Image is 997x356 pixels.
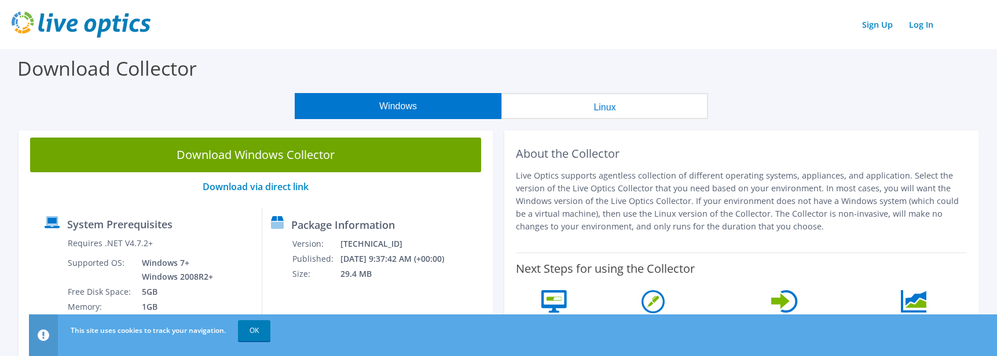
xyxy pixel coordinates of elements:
[30,138,481,172] a: Download Windows Collector
[516,147,967,161] h2: About the Collector
[68,238,153,249] label: Requires .NET V4.7.2+
[527,313,581,339] label: Unzip and run the .exe
[340,236,460,251] td: [TECHNICAL_ID]
[856,16,899,33] a: Sign Up
[516,262,695,276] label: Next Steps for using the Collector
[872,313,955,339] label: View your data within the project
[291,219,395,231] label: Package Information
[133,284,215,299] td: 5GB
[133,299,215,314] td: 1GB
[12,12,151,38] img: live_optics_svg.svg
[67,218,173,230] label: System Prerequisites
[340,251,460,266] td: [DATE] 9:37:42 AM (+00:00)
[295,93,501,119] button: Windows
[292,251,340,266] td: Published:
[238,320,270,341] a: OK
[516,169,967,233] p: Live Optics supports agentless collection of different operating systems, appliances, and applica...
[203,180,309,193] a: Download via direct link
[133,255,215,284] td: Windows 7+ Windows 2008R2+
[17,55,197,81] label: Download Collector
[292,266,340,281] td: Size:
[67,299,133,314] td: Memory:
[610,313,697,351] label: Register using the line in your welcome email
[726,313,843,339] label: Log into the Live Optics portal and view your project
[71,325,226,335] span: This site uses cookies to track your navigation.
[67,255,133,284] td: Supported OS:
[292,236,340,251] td: Version:
[67,284,133,299] td: Free Disk Space:
[903,16,939,33] a: Log In
[340,266,460,281] td: 29.4 MB
[501,93,708,119] button: Linux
